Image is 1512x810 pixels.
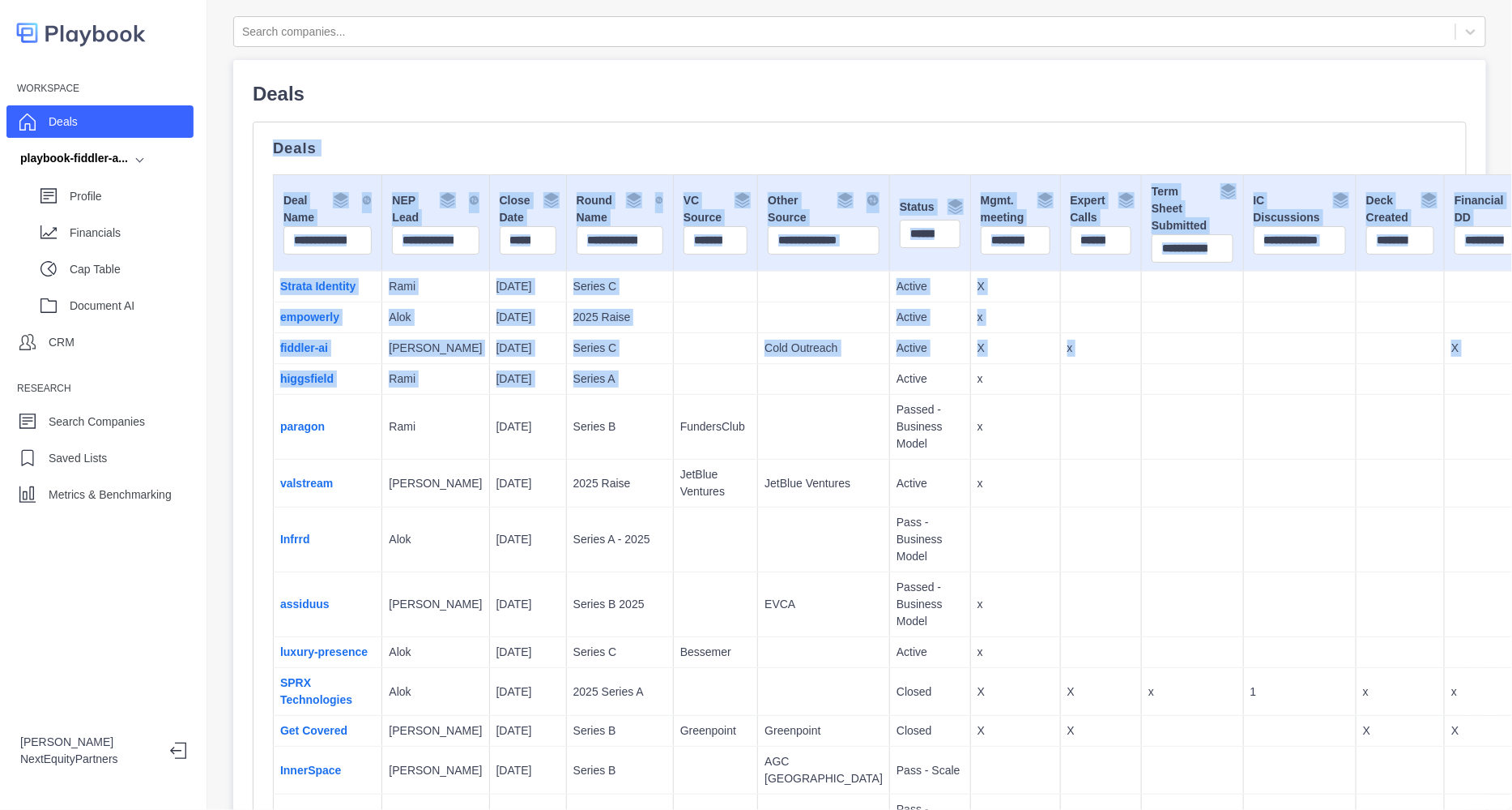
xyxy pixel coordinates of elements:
[70,261,194,278] p: Cap Table
[1118,192,1135,208] img: Group By
[1363,684,1437,701] p: x
[253,79,1467,109] p: Deals
[573,684,667,701] p: 2025 Series A
[573,644,667,661] p: Series C
[362,192,373,208] img: Sort
[1152,183,1233,234] div: Term Sheet Submitted
[1071,192,1132,226] div: Expert Calls
[496,596,560,613] p: [DATE]
[573,596,667,613] p: Series B 2025
[977,278,1054,295] p: X
[1148,684,1236,701] p: x
[1333,192,1349,208] img: Group By
[496,309,560,326] p: [DATE]
[280,724,347,737] a: Get Covered
[333,192,349,208] img: Group By
[977,371,1054,388] p: x
[897,401,964,452] p: Passed - Business Model
[655,192,663,208] img: Sort
[496,531,560,548] p: [DATE]
[577,192,663,226] div: Round Name
[1421,192,1437,208] img: Group By
[389,418,482,435] p: Rami
[897,278,964,295] p: Active
[573,531,667,548] p: Series A - 2025
[897,309,964,326] p: Active
[573,762,667,779] p: Series B
[768,192,880,226] div: Other Source
[1220,183,1237,199] img: Group By
[573,278,667,295] p: Series C
[1067,684,1135,701] p: X
[897,371,964,388] p: Active
[20,734,157,751] p: [PERSON_NAME]
[680,466,751,500] p: JetBlue Ventures
[389,371,482,388] p: Rami
[389,722,482,739] p: [PERSON_NAME]
[977,309,1054,326] p: x
[735,192,751,208] img: Group By
[389,644,482,661] p: Alok
[389,596,482,613] p: [PERSON_NAME]
[765,596,883,613] p: EVCA
[837,192,854,208] img: Group By
[1067,722,1135,739] p: X
[765,722,883,739] p: Greenpoint
[684,192,747,226] div: VC Source
[389,531,482,548] p: Alok
[283,192,372,226] div: Deal Name
[1250,684,1349,701] p: 1
[16,16,146,49] img: logo-colored
[573,722,667,739] p: Series B
[469,192,479,208] img: Sort
[49,450,107,467] p: Saved Lists
[500,192,556,226] div: Close Date
[280,645,368,658] a: luxury-presence
[897,514,964,565] p: Pass - Business Model
[573,418,667,435] p: Series B
[496,371,560,388] p: [DATE]
[496,340,560,357] p: [DATE]
[280,341,328,354] a: fiddler-ai
[389,684,482,701] p: Alok
[1363,722,1437,739] p: X
[573,340,667,357] p: Series C
[977,596,1054,613] p: x
[389,762,482,779] p: [PERSON_NAME]
[70,298,194,315] p: Document AI
[977,340,1054,357] p: X
[496,475,560,492] p: [DATE]
[867,192,880,208] img: Sort
[49,334,75,351] p: CRM
[496,762,560,779] p: [DATE]
[977,644,1054,661] p: x
[280,420,325,433] a: paragon
[496,644,560,661] p: [DATE]
[280,533,310,546] a: Infrrd
[897,762,964,779] p: Pass - Scale
[543,192,560,208] img: Group By
[680,418,751,435] p: FundersClub
[1254,192,1346,226] div: IC Discussions
[389,309,482,326] p: Alok
[70,225,194,242] p: Financials
[280,676,352,706] a: SPRX Technologies
[1366,192,1434,226] div: Deck Created
[20,751,157,768] p: NextEquityPartners
[20,150,128,167] div: playbook-fiddler-a...
[392,192,479,226] div: NEP Lead
[897,340,964,357] p: Active
[280,280,356,293] a: Strata Identity
[977,684,1054,701] p: X
[496,418,560,435] p: [DATE]
[389,340,482,357] p: [PERSON_NAME]
[981,192,1050,226] div: Mgmt. meeting
[496,684,560,701] p: [DATE]
[389,475,482,492] p: [PERSON_NAME]
[897,579,964,630] p: Passed - Business Model
[49,414,145,431] p: Search Companies
[977,722,1054,739] p: X
[765,340,883,357] p: Cold Outreach
[977,475,1054,492] p: x
[900,199,960,220] div: Status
